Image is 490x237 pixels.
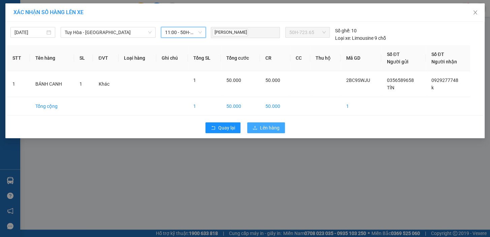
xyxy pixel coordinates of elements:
td: 1 [7,71,30,97]
td: Khác [93,71,118,97]
th: Tổng SL [188,45,221,71]
div: Limousine 9 chỗ [335,34,386,42]
th: CR [260,45,290,71]
th: Tên hàng [30,45,74,71]
span: Số ĐT [431,52,444,57]
span: [PERSON_NAME] [213,29,248,36]
span: 50.000 [226,78,241,83]
span: Tuy Hòa - Nha Trang [65,27,152,37]
span: Quay lại [218,124,235,131]
td: 50.000 [260,97,290,116]
button: rollbackQuay lại [205,122,240,133]
td: 1 [188,97,221,116]
td: Tổng cộng [30,97,74,116]
span: TÍN [387,85,394,90]
th: Mã GD [340,45,381,71]
span: Số ĐT [387,52,399,57]
button: uploadLên hàng [247,122,285,133]
span: 1 [79,81,82,87]
th: Loại hàng [119,45,156,71]
span: Người nhận [431,59,457,64]
span: down [148,30,152,34]
span: close [472,10,478,15]
input: 14/10/2025 [14,29,45,36]
span: Người gửi [387,59,408,64]
span: Số ghế: [335,27,350,34]
span: 50.000 [265,78,280,83]
td: 1 [340,97,381,116]
span: 1 [193,78,196,83]
span: 50H-723.65 [289,27,326,37]
span: rollback [211,125,216,131]
td: BÁNH CANH [30,71,74,97]
th: STT [7,45,30,71]
span: upload [253,125,257,131]
div: 10 [335,27,357,34]
span: Loại xe: [335,34,351,42]
span: 0929277748 [431,78,458,83]
th: ĐVT [93,45,118,71]
td: 50.000 [221,97,260,116]
span: 0356589658 [387,78,414,83]
span: 11:00 - 50H-723.65 [165,27,202,37]
th: Thu hộ [310,45,341,71]
span: 2BC9SWJU [346,78,370,83]
th: Ghi chú [156,45,188,71]
span: k [431,85,433,90]
th: CC [290,45,310,71]
th: Tổng cước [221,45,260,71]
span: XÁC NHẬN SỐ HÀNG LÊN XE [13,9,84,16]
button: Close [466,3,485,22]
th: SL [74,45,93,71]
span: Lên hàng [260,124,280,131]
